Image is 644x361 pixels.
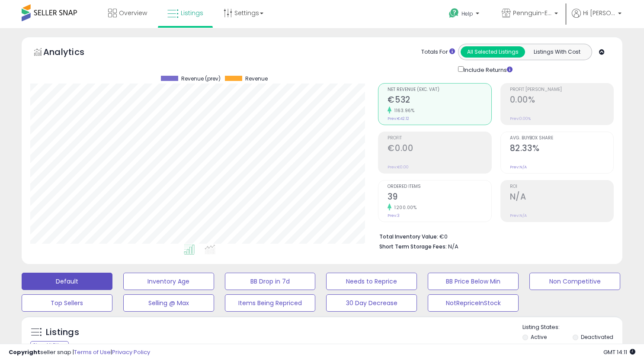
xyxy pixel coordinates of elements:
[461,10,473,17] span: Help
[388,87,491,92] span: Net Revenue (Exc. VAT)
[9,348,40,356] strong: Copyright
[572,9,622,28] a: Hi [PERSON_NAME]
[9,348,150,357] div: seller snap | |
[388,95,491,106] h2: €532
[510,213,527,218] small: Prev: N/A
[379,231,607,241] li: €0
[391,204,417,211] small: 1200.00%
[388,116,409,121] small: Prev: €42.12
[510,164,527,170] small: Prev: N/A
[112,348,150,356] a: Privacy Policy
[388,184,491,189] span: Ordered Items
[225,294,316,312] button: Items Being Repriced
[388,213,400,218] small: Prev: 3
[225,273,316,290] button: BB Drop in 7d
[449,8,459,19] i: Get Help
[181,9,203,17] span: Listings
[510,95,613,106] h2: 0.00%
[531,343,562,350] label: Out of Stock
[388,192,491,203] h2: 39
[581,343,604,350] label: Archived
[74,348,111,356] a: Terms of Use
[581,333,613,341] label: Deactivated
[510,184,613,189] span: ROI
[510,116,531,121] small: Prev: 0.00%
[123,294,214,312] button: Selling @ Max
[510,192,613,203] h2: N/A
[43,46,101,60] h5: Analytics
[46,326,79,338] h5: Listings
[391,107,414,114] small: 1163.96%
[379,233,438,240] b: Total Inventory Value:
[529,273,620,290] button: Non Competitive
[379,243,447,250] b: Short Term Storage Fees:
[428,294,519,312] button: NotRepriceInStock
[326,294,417,312] button: 30 Day Decrease
[448,242,458,251] span: N/A
[181,76,221,82] span: Revenue (prev)
[22,273,112,290] button: Default
[30,341,69,349] div: Clear All Filters
[522,323,622,332] p: Listing States:
[421,48,455,56] div: Totals For
[510,87,613,92] span: Profit [PERSON_NAME]
[442,1,488,28] a: Help
[531,333,547,341] label: Active
[510,143,613,155] h2: 82.33%
[428,273,519,290] button: BB Price Below Min
[525,46,589,58] button: Listings With Cost
[119,9,147,17] span: Overview
[452,64,523,74] div: Include Returns
[388,136,491,141] span: Profit
[123,273,214,290] button: Inventory Age
[388,164,409,170] small: Prev: €0.00
[583,9,615,17] span: Hi [PERSON_NAME]
[513,9,552,17] span: Pennguin-ES-Home
[245,76,268,82] span: Revenue
[326,273,417,290] button: Needs to Reprice
[461,46,525,58] button: All Selected Listings
[388,143,491,155] h2: €0.00
[510,136,613,141] span: Avg. Buybox Share
[603,348,635,356] span: 2025-08-13 14:11 GMT
[22,294,112,312] button: Top Sellers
